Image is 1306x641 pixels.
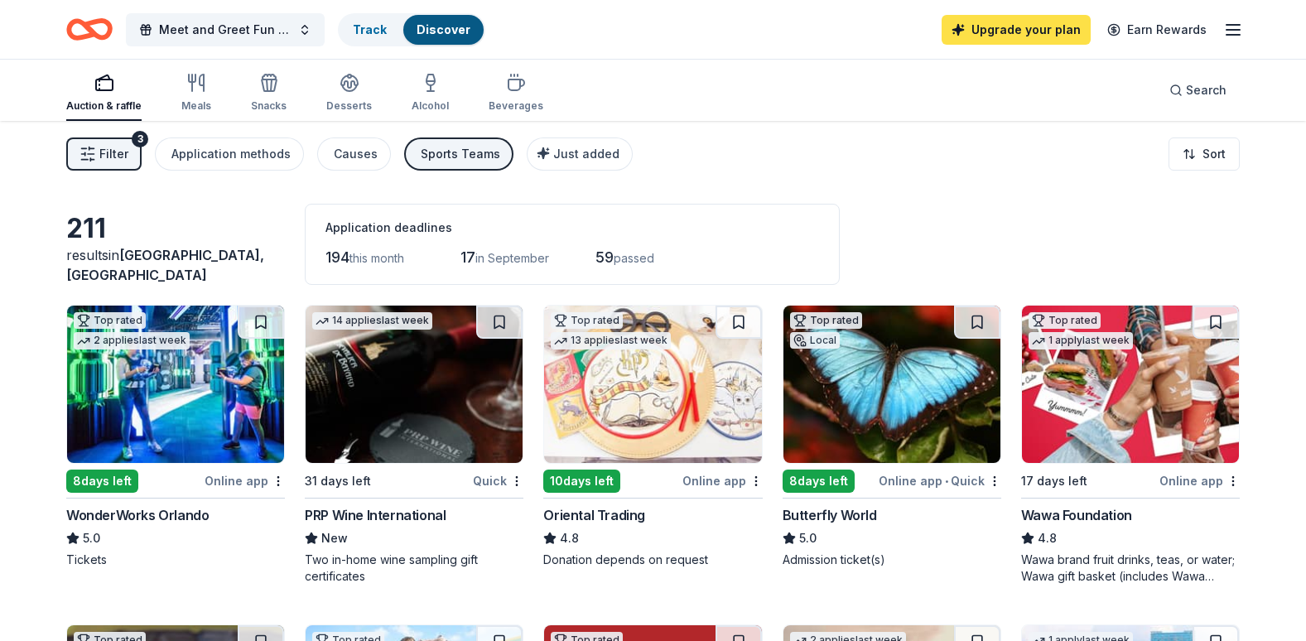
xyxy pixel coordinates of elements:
[66,552,285,568] div: Tickets
[790,332,840,349] div: Local
[66,505,209,525] div: WonderWorks Orlando
[205,470,285,491] div: Online app
[879,470,1001,491] div: Online app Quick
[83,528,100,548] span: 5.0
[66,470,138,493] div: 8 days left
[66,10,113,49] a: Home
[460,248,475,266] span: 17
[317,137,391,171] button: Causes
[305,471,371,491] div: 31 days left
[404,137,513,171] button: Sports Teams
[305,305,523,585] a: Image for PRP Wine International14 applieslast week31 days leftQuickPRP Wine InternationalNewTwo ...
[1021,505,1132,525] div: Wawa Foundation
[1156,74,1240,107] button: Search
[421,144,500,164] div: Sports Teams
[1202,144,1226,164] span: Sort
[353,22,387,36] a: Track
[181,99,211,113] div: Meals
[551,312,623,329] div: Top rated
[66,245,285,285] div: results
[66,99,142,113] div: Auction & raffle
[74,312,146,329] div: Top rated
[799,528,817,548] span: 5.0
[66,212,285,245] div: 211
[66,305,285,568] a: Image for WonderWorks OrlandoTop rated2 applieslast week8days leftOnline appWonderWorks Orlando5....
[412,66,449,121] button: Alcohol
[682,470,763,491] div: Online app
[543,470,620,493] div: 10 days left
[306,306,523,463] img: Image for PRP Wine International
[1021,305,1240,585] a: Image for Wawa FoundationTop rated1 applylast week17 days leftOnline appWawa Foundation4.8Wawa br...
[543,305,762,568] a: Image for Oriental TradingTop rated13 applieslast week10days leftOnline appOriental Trading4.8Don...
[543,552,762,568] div: Donation depends on request
[1038,528,1057,548] span: 4.8
[67,306,284,463] img: Image for WonderWorks Orlando
[66,247,264,283] span: in
[1029,332,1133,349] div: 1 apply last week
[1022,306,1239,463] img: Image for Wawa Foundation
[159,20,292,40] span: Meet and Greet Fun Night
[475,251,549,265] span: in September
[942,15,1091,45] a: Upgrade your plan
[325,218,819,238] div: Application deadlines
[783,505,877,525] div: Butterfly World
[251,99,287,113] div: Snacks
[1097,15,1217,45] a: Earn Rewards
[326,99,372,113] div: Desserts
[783,470,855,493] div: 8 days left
[1021,471,1087,491] div: 17 days left
[412,99,449,113] div: Alcohol
[489,66,543,121] button: Beverages
[560,528,579,548] span: 4.8
[1186,80,1226,100] span: Search
[251,66,287,121] button: Snacks
[417,22,470,36] a: Discover
[1029,312,1101,329] div: Top rated
[126,13,325,46] button: Meet and Greet Fun Night
[66,137,142,171] button: Filter3
[321,528,348,548] span: New
[527,137,633,171] button: Just added
[155,137,304,171] button: Application methods
[325,248,349,266] span: 194
[473,470,523,491] div: Quick
[1169,137,1240,171] button: Sort
[74,332,190,349] div: 2 applies last week
[181,66,211,121] button: Meals
[614,251,654,265] span: passed
[312,312,432,330] div: 14 applies last week
[305,505,446,525] div: PRP Wine International
[544,306,761,463] img: Image for Oriental Trading
[99,144,128,164] span: Filter
[1021,552,1240,585] div: Wawa brand fruit drinks, teas, or water; Wawa gift basket (includes Wawa products and coupons)
[349,251,404,265] span: this month
[783,305,1001,568] a: Image for Butterfly WorldTop ratedLocal8days leftOnline app•QuickButterfly World5.0Admission tick...
[783,552,1001,568] div: Admission ticket(s)
[338,13,485,46] button: TrackDiscover
[1159,470,1240,491] div: Online app
[171,144,291,164] div: Application methods
[551,332,671,349] div: 13 applies last week
[132,131,148,147] div: 3
[305,552,523,585] div: Two in-home wine sampling gift certificates
[334,144,378,164] div: Causes
[783,306,1000,463] img: Image for Butterfly World
[790,312,862,329] div: Top rated
[66,247,264,283] span: [GEOGRAPHIC_DATA], [GEOGRAPHIC_DATA]
[595,248,614,266] span: 59
[543,505,645,525] div: Oriental Trading
[326,66,372,121] button: Desserts
[489,99,543,113] div: Beverages
[945,475,948,488] span: •
[66,66,142,121] button: Auction & raffle
[553,147,619,161] span: Just added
